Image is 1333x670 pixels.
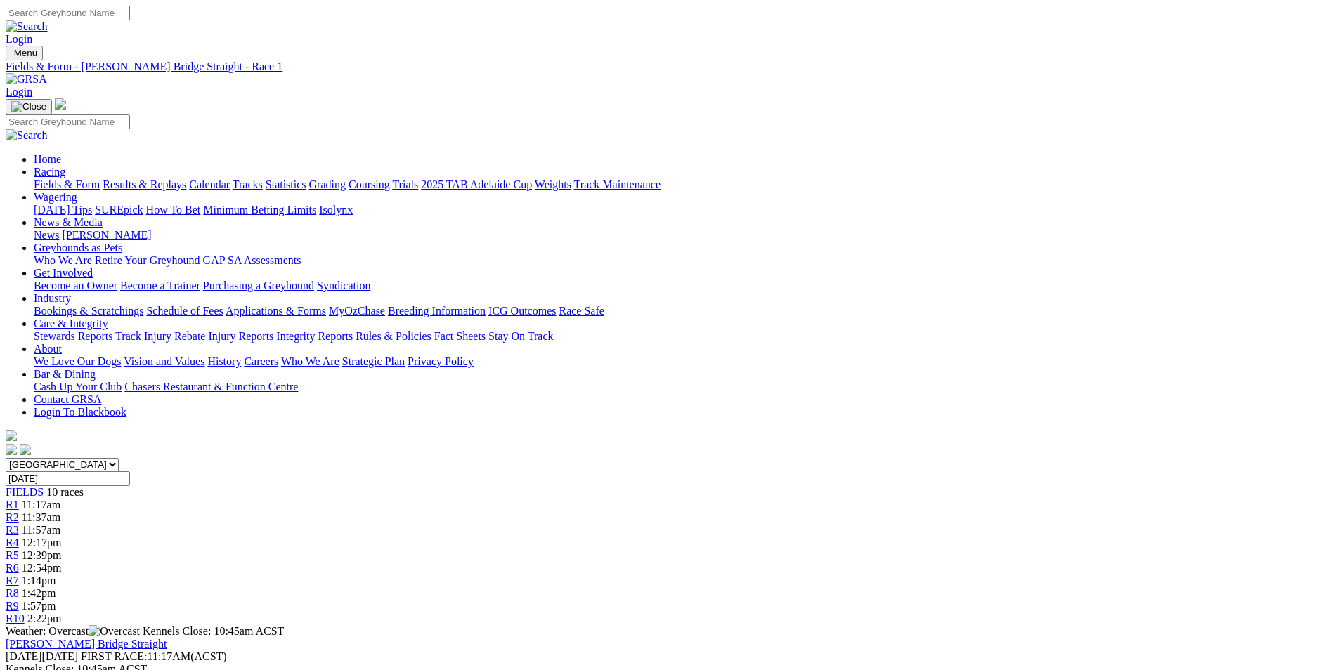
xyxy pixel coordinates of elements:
[488,305,556,317] a: ICG Outcomes
[27,612,62,624] span: 2:22pm
[34,254,92,266] a: Who We Are
[319,204,353,216] a: Isolynx
[22,511,60,523] span: 11:37am
[203,204,316,216] a: Minimum Betting Limits
[189,178,230,190] a: Calendar
[6,129,48,142] img: Search
[34,381,1327,393] div: Bar & Dining
[46,486,84,498] span: 10 races
[6,114,130,129] input: Search
[392,178,418,190] a: Trials
[6,612,25,624] a: R10
[6,471,130,486] input: Select date
[488,330,553,342] a: Stay On Track
[6,574,19,586] a: R7
[81,650,147,662] span: FIRST RACE:
[244,355,278,367] a: Careers
[34,368,96,380] a: Bar & Dining
[329,305,385,317] a: MyOzChase
[6,86,32,98] a: Login
[276,330,353,342] a: Integrity Reports
[22,600,56,612] span: 1:57pm
[22,562,62,574] span: 12:54pm
[208,330,273,342] a: Injury Reports
[34,305,1327,317] div: Industry
[6,73,47,86] img: GRSA
[266,178,306,190] a: Statistics
[22,524,60,536] span: 11:57am
[6,33,32,45] a: Login
[6,60,1327,73] a: Fields & Form - [PERSON_NAME] Bridge Straight - Race 1
[34,330,1327,343] div: Care & Integrity
[22,499,60,511] span: 11:17am
[6,46,43,60] button: Toggle navigation
[6,650,78,662] span: [DATE]
[34,191,77,203] a: Wagering
[6,600,19,612] a: R9
[34,166,65,178] a: Racing
[34,178,100,190] a: Fields & Form
[388,305,486,317] a: Breeding Information
[146,204,201,216] a: How To Bet
[34,242,122,254] a: Greyhounds as Pets
[34,355,121,367] a: We Love Our Dogs
[559,305,604,317] a: Race Safe
[124,381,298,393] a: Chasers Restaurant & Function Centre
[14,48,37,58] span: Menu
[81,650,227,662] span: 11:17AM(ACST)
[356,330,431,342] a: Rules & Policies
[34,393,101,405] a: Contact GRSA
[95,254,200,266] a: Retire Your Greyhound
[6,562,19,574] a: R6
[6,537,19,549] a: R4
[342,355,405,367] a: Strategic Plan
[203,254,301,266] a: GAP SA Assessments
[34,343,62,355] a: About
[34,381,122,393] a: Cash Up Your Club
[207,355,241,367] a: History
[34,406,126,418] a: Login To Blackbook
[6,444,17,455] img: facebook.svg
[115,330,205,342] a: Track Injury Rebate
[349,178,390,190] a: Coursing
[6,430,17,441] img: logo-grsa-white.png
[146,305,223,317] a: Schedule of Fees
[34,229,1327,242] div: News & Media
[34,305,143,317] a: Bookings & Scratchings
[22,537,62,549] span: 12:17pm
[434,330,486,342] a: Fact Sheets
[34,178,1327,191] div: Racing
[6,625,143,637] span: Weather: Overcast
[6,499,19,511] a: R1
[34,280,117,291] a: Become an Owner
[6,587,19,599] a: R8
[34,355,1327,368] div: About
[34,204,1327,216] div: Wagering
[535,178,571,190] a: Weights
[317,280,370,291] a: Syndication
[34,280,1327,292] div: Get Involved
[34,292,71,304] a: Industry
[574,178,661,190] a: Track Maintenance
[34,267,93,279] a: Get Involved
[124,355,204,367] a: Vision and Values
[6,549,19,561] a: R5
[34,153,61,165] a: Home
[34,254,1327,267] div: Greyhounds as Pets
[6,638,167,650] a: [PERSON_NAME] Bridge Straight
[143,625,284,637] span: Kennels Close: 10:45am ACST
[408,355,474,367] a: Privacy Policy
[55,98,66,110] img: logo-grsa-white.png
[34,330,112,342] a: Stewards Reports
[20,444,31,455] img: twitter.svg
[6,6,130,20] input: Search
[34,216,103,228] a: News & Media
